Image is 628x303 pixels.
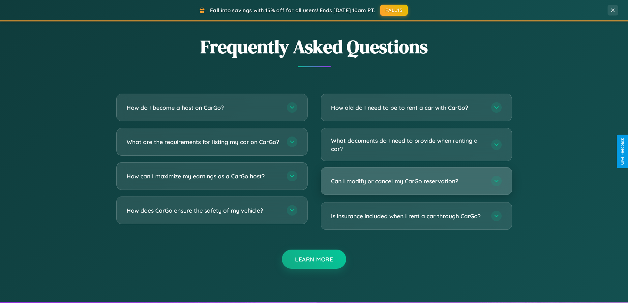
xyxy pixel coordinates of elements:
div: Give Feedback [620,138,625,165]
h3: What are the requirements for listing my car on CarGo? [127,138,280,146]
h3: How do I become a host on CarGo? [127,104,280,112]
h3: Can I modify or cancel my CarGo reservation? [331,177,485,185]
h3: How does CarGo ensure the safety of my vehicle? [127,206,280,215]
h2: Frequently Asked Questions [116,34,512,59]
h3: How can I maximize my earnings as a CarGo host? [127,172,280,180]
button: FALL15 [380,5,408,16]
h3: What documents do I need to provide when renting a car? [331,136,485,153]
h3: How old do I need to be to rent a car with CarGo? [331,104,485,112]
span: Fall into savings with 15% off for all users! Ends [DATE] 10am PT. [210,7,375,14]
h3: Is insurance included when I rent a car through CarGo? [331,212,485,220]
button: Learn More [282,250,346,269]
